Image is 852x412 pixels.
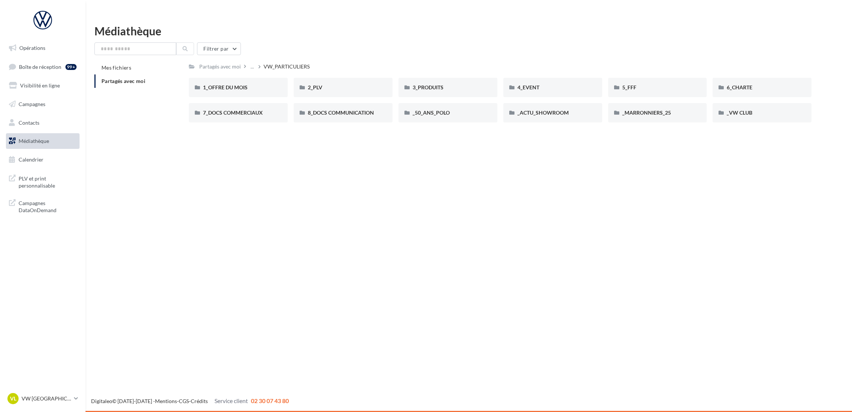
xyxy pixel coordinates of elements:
a: Campagnes DataOnDemand [4,195,81,217]
button: Filtrer par [197,42,241,55]
span: _VW CLUB [727,109,752,116]
span: 7_DOCS COMMERCIAUX [203,109,263,116]
a: Calendrier [4,152,81,167]
span: Médiathèque [19,138,49,144]
span: _MARRONNIERS_25 [622,109,671,116]
span: 3_PRODUITS [413,84,443,90]
iframe: Intercom live chat [827,387,845,405]
div: ... [249,61,255,72]
span: Mes fichiers [101,64,131,71]
span: Campagnes DataOnDemand [19,198,77,214]
span: 4_EVENT [517,84,539,90]
div: 99+ [65,64,77,70]
span: Contacts [19,119,39,125]
a: VL VW [GEOGRAPHIC_DATA] [6,392,80,406]
div: Médiathèque [94,25,843,36]
a: Opérations [4,40,81,56]
span: PLV et print personnalisable [19,173,77,189]
a: CGS [179,398,189,404]
span: 5_FFF [622,84,636,90]
a: Médiathèque [4,133,81,149]
span: _50_ANS_POLO [413,109,450,116]
span: VL [10,395,16,402]
a: Crédits [191,398,208,404]
span: Partagés avec moi [101,78,145,84]
a: Visibilité en ligne [4,78,81,93]
p: VW [GEOGRAPHIC_DATA] [22,395,71,402]
a: Boîte de réception99+ [4,59,81,75]
span: Calendrier [19,156,43,163]
div: VW_PARTICULIERS [264,63,310,70]
span: Service client [214,397,248,404]
a: Mentions [155,398,177,404]
a: PLV et print personnalisable [4,170,81,192]
span: Campagnes [19,101,45,107]
div: Partagés avec moi [199,63,241,70]
span: Visibilité en ligne [20,82,60,89]
a: Contacts [4,115,81,131]
span: Boîte de réception [19,63,61,70]
span: 2_PLV [308,84,322,90]
span: © [DATE]-[DATE] - - - [91,398,289,404]
span: 02 30 07 43 80 [251,397,289,404]
span: 6_CHARTE [727,84,752,90]
a: Campagnes [4,96,81,112]
span: 8_DOCS COMMUNICATION [308,109,374,116]
span: _ACTU_SHOWROOM [517,109,569,116]
a: Digitaleo [91,398,112,404]
span: Opérations [19,45,45,51]
span: 1_OFFRE DU MOIS [203,84,248,90]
